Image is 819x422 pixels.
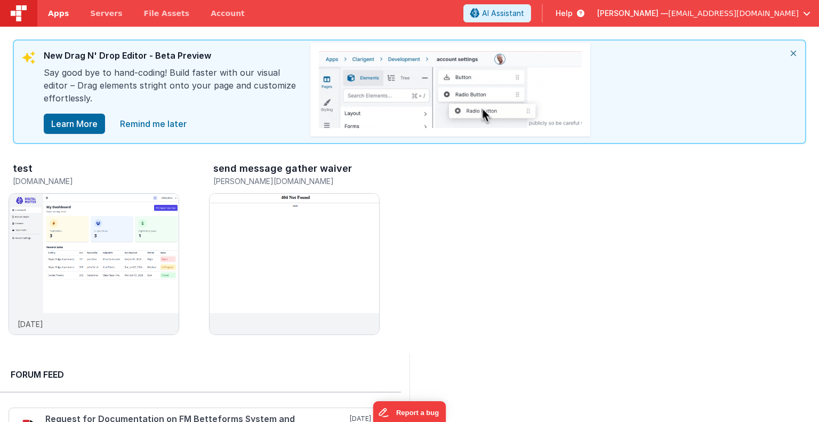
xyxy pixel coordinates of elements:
span: File Assets [144,8,190,19]
span: AI Assistant [482,8,524,19]
button: Learn More [44,114,105,134]
span: Help [556,8,573,19]
div: New Drag N' Drop Editor - Beta Preview [44,49,300,66]
h3: send message gather waiver [213,163,352,174]
span: [PERSON_NAME] — [597,8,668,19]
a: close [114,113,193,134]
span: Servers [90,8,122,19]
button: [PERSON_NAME] — [EMAIL_ADDRESS][DOMAIN_NAME] [597,8,810,19]
h5: [DOMAIN_NAME] [13,177,179,185]
button: AI Assistant [463,4,531,22]
div: Say good bye to hand-coding! Build faster with our visual editor – Drag elements stright onto you... [44,66,300,113]
span: Apps [48,8,69,19]
span: [EMAIL_ADDRESS][DOMAIN_NAME] [668,8,799,19]
h2: Forum Feed [11,368,390,381]
h5: [PERSON_NAME][DOMAIN_NAME] [213,177,380,185]
h3: test [13,163,33,174]
i: close [782,41,805,66]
